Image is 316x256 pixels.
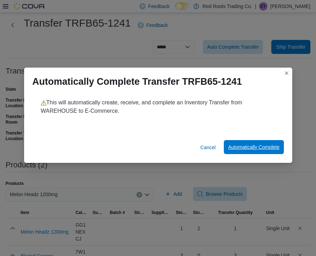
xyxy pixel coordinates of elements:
p: This will automatically create, receive, and complete an Inventory Transfer from WAREHOUSE to E-C... [41,98,275,115]
button: Closes this modal window [282,69,291,77]
span: Automatically Complete [228,144,279,151]
button: Automatically Complete [224,140,284,154]
span: Cancel [200,144,216,151]
button: Cancel [198,140,219,154]
h1: Automatically Complete Transfer TRFB65-1241 [32,76,242,87]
